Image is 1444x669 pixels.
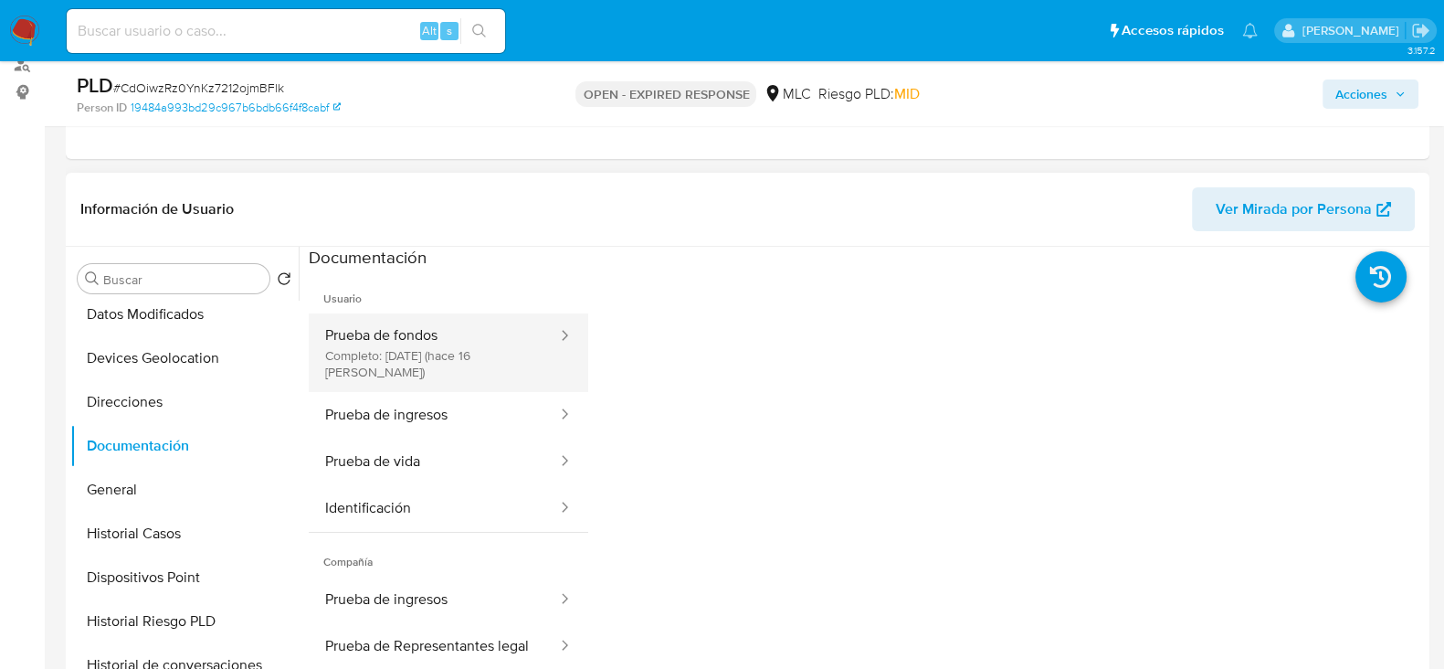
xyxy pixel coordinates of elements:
span: Acciones [1335,80,1387,109]
span: s [447,22,452,39]
span: # CdOiwzRz0YnKz7212ojmBFlk [113,79,284,97]
button: General [70,468,299,512]
span: Alt [422,22,437,39]
input: Buscar [103,271,262,288]
p: pablo.ruidiaz@mercadolibre.com [1302,22,1405,39]
h1: Información de Usuario [80,200,234,218]
b: PLD [77,70,113,100]
span: Riesgo PLD: [817,84,919,104]
button: Direcciones [70,380,299,424]
button: Acciones [1323,80,1418,109]
span: 3.157.2 [1407,43,1435,58]
span: Ver Mirada por Persona [1216,187,1372,231]
button: Ver Mirada por Persona [1192,187,1415,231]
button: Buscar [85,271,100,286]
span: MID [893,83,919,104]
a: Notificaciones [1242,23,1258,38]
button: search-icon [460,18,498,44]
b: Person ID [77,100,127,116]
button: Historial Casos [70,512,299,556]
input: Buscar usuario o caso... [67,19,505,43]
button: Documentación [70,424,299,468]
button: Devices Geolocation [70,336,299,380]
a: Salir [1411,21,1430,40]
button: Datos Modificados [70,292,299,336]
div: MLC [764,84,810,104]
a: 19484a993bd29c967b6bdb66f4f8cabf [131,100,341,116]
button: Historial Riesgo PLD [70,600,299,643]
p: OPEN - EXPIRED RESPONSE [575,81,756,107]
button: Dispositivos Point [70,556,299,600]
span: Accesos rápidos [1122,21,1224,40]
button: Volver al orden por defecto [277,271,291,292]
